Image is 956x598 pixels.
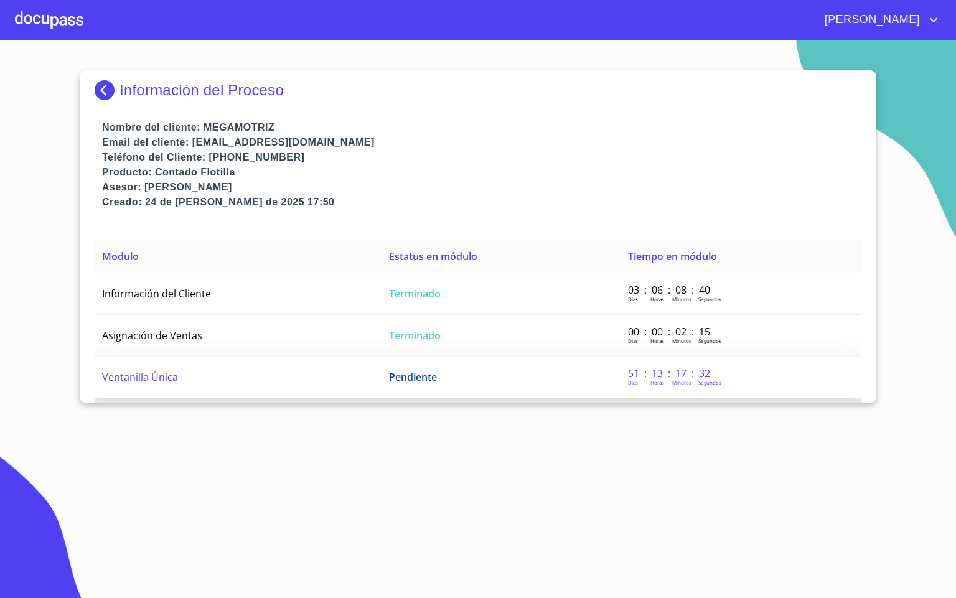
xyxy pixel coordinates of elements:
p: 51 : 13 : 17 : 32 [628,367,712,380]
p: Teléfono del Cliente: [PHONE_NUMBER] [102,150,861,165]
p: Información del Proceso [119,82,284,99]
span: Estatus en módulo [389,250,477,263]
p: Email del cliente: [EMAIL_ADDRESS][DOMAIN_NAME] [102,135,861,150]
p: Horas [650,379,664,386]
p: Horas [650,296,664,302]
p: Segundos [698,379,721,386]
p: Segundos [698,337,721,344]
p: Producto: Contado Flotilla [102,165,861,180]
p: Nombre del cliente: MEGAMOTRIZ [102,120,861,135]
p: Segundos [698,296,721,302]
p: Minutos [672,337,691,344]
p: Horas [650,337,664,344]
p: Dias [628,296,638,302]
span: Asignación de Ventas [102,329,202,342]
span: Modulo [102,250,139,263]
p: Minutos [672,296,691,302]
div: Información del Proceso [95,80,861,100]
p: Dias [628,337,638,344]
p: 00 : 00 : 02 : 15 [628,325,712,339]
p: Minutos [672,379,691,386]
span: Pendiente [389,370,437,384]
span: [PERSON_NAME] [815,10,926,30]
span: Tiempo en módulo [628,250,717,263]
span: Información del Cliente [102,287,211,301]
p: Asesor: [PERSON_NAME] [102,180,861,195]
p: Creado: 24 de [PERSON_NAME] de 2025 17:50 [102,195,861,210]
p: 03 : 06 : 08 : 40 [628,283,712,297]
span: Terminado [389,287,441,301]
span: Terminado [389,329,441,342]
button: account of current user [815,10,941,30]
img: Docupass spot blue [95,80,119,100]
p: Dias [628,379,638,386]
span: Ventanilla Única [102,370,178,384]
